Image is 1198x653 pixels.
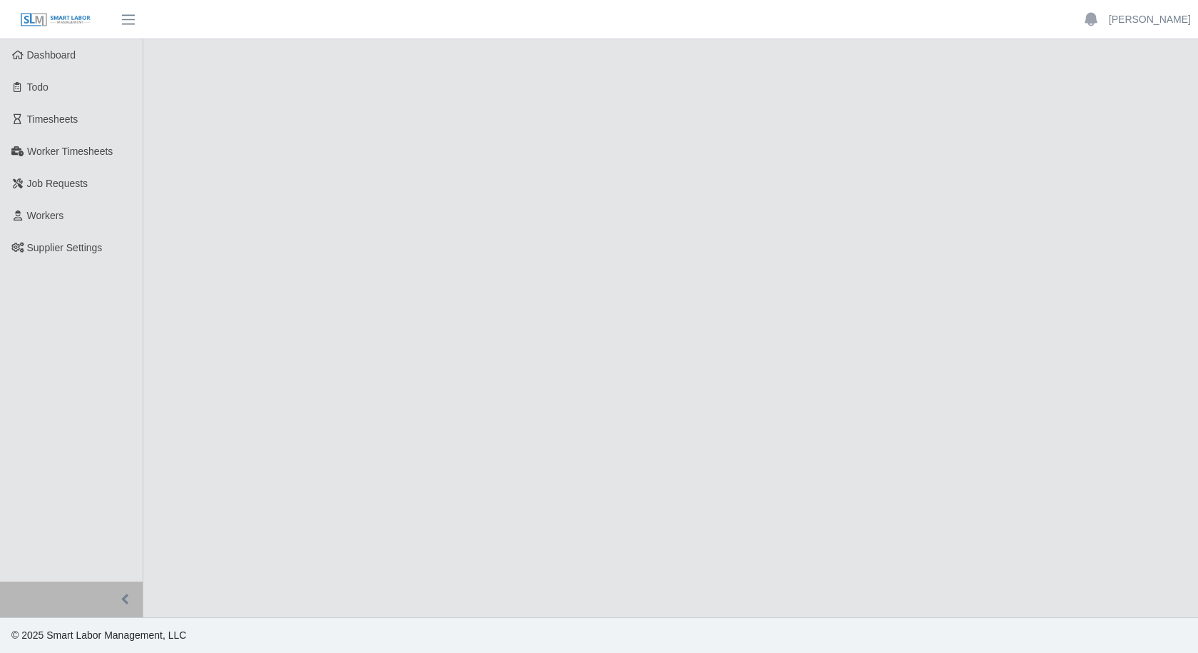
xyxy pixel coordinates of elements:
[11,629,186,641] span: © 2025 Smart Labor Management, LLC
[27,146,113,157] span: Worker Timesheets
[27,113,78,125] span: Timesheets
[27,178,88,189] span: Job Requests
[27,81,48,93] span: Todo
[27,210,64,221] span: Workers
[27,49,76,61] span: Dashboard
[27,242,103,253] span: Supplier Settings
[1109,12,1191,27] a: [PERSON_NAME]
[20,12,91,28] img: SLM Logo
